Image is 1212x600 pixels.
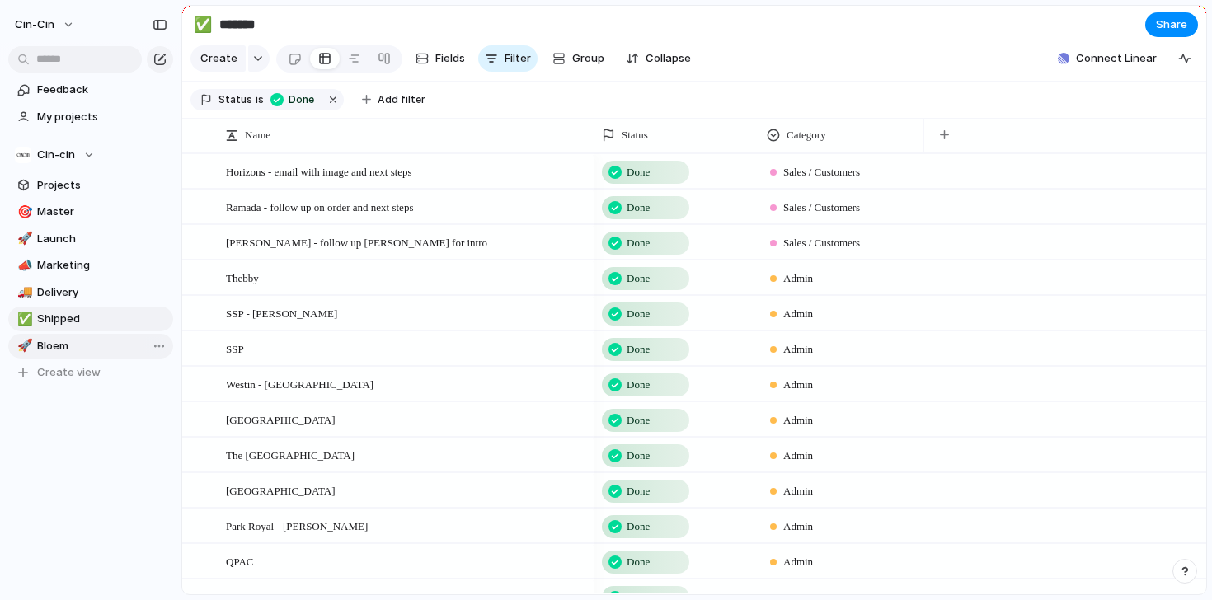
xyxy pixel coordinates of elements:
span: Create [200,50,237,67]
span: Done [627,270,650,287]
span: Admin [783,341,813,358]
span: Admin [783,377,813,393]
a: My projects [8,105,173,129]
span: SSP - [PERSON_NAME] [226,303,337,322]
button: is [252,91,267,109]
button: ✅ [190,12,216,38]
button: Create [190,45,246,72]
button: 🎯 [15,204,31,220]
span: Admin [783,483,813,499]
button: Cin-cin [8,143,173,167]
span: Admin [783,518,813,535]
span: Done [627,306,650,322]
span: Status [218,92,252,107]
span: Name [245,127,270,143]
span: Bloem [37,338,167,354]
button: Create view [8,360,173,385]
span: Sales / Customers [783,235,860,251]
span: Connect Linear [1076,50,1157,67]
button: Filter [478,45,538,72]
button: 📣 [15,257,31,274]
span: QPAC [226,551,253,570]
span: Ramada - follow up on order and next steps [226,197,413,216]
span: Shipped [37,311,167,327]
span: The [GEOGRAPHIC_DATA] [226,445,355,464]
span: Fields [435,50,465,67]
div: 🚀 [17,336,29,355]
a: 🚀Bloem [8,334,173,359]
span: Sales / Customers [783,164,860,180]
button: 🚚 [15,284,31,301]
span: Done [627,483,650,499]
a: 🚚Delivery [8,280,173,305]
span: Admin [783,306,813,322]
span: Done [627,412,650,429]
span: Done [627,199,650,216]
a: ✅Shipped [8,307,173,331]
span: Marketing [37,257,167,274]
div: ✅ [194,13,212,35]
span: Sales / Customers [783,199,860,216]
span: Cin-cin [37,147,75,163]
span: Add filter [378,92,425,107]
a: 📣Marketing [8,253,173,278]
span: Projects [37,177,167,194]
span: Admin [783,554,813,570]
button: Fields [409,45,472,72]
span: Thebby [226,268,259,287]
span: Collapse [646,50,691,67]
button: Connect Linear [1051,46,1163,71]
span: SSP [226,339,244,358]
span: Admin [783,270,813,287]
span: Westin - [GEOGRAPHIC_DATA] [226,374,373,393]
span: cin-cin [15,16,54,33]
span: Admin [783,448,813,464]
span: Delivery [37,284,167,301]
span: Done [627,448,650,464]
button: ✅ [15,311,31,327]
span: Master [37,204,167,220]
a: Feedback [8,77,173,102]
button: Add filter [352,88,435,111]
span: Done [289,92,317,107]
div: ✅ [17,310,29,329]
span: [GEOGRAPHIC_DATA] [226,480,336,499]
span: Filter [505,50,531,67]
div: 🚀 [17,229,29,248]
span: Done [627,341,650,358]
span: [GEOGRAPHIC_DATA] [226,410,336,429]
span: Done [627,164,650,180]
span: Launch [37,231,167,247]
button: 🚀 [15,231,31,247]
span: Park Royal - [PERSON_NAME] [226,516,368,535]
span: My projects [37,109,167,125]
span: Share [1156,16,1187,33]
span: Category [787,127,826,143]
button: Share [1145,12,1198,37]
span: is [256,92,264,107]
span: Done [627,235,650,251]
span: Group [572,50,604,67]
span: Horizons - email with image and next steps [226,162,412,180]
a: 🚀Launch [8,227,173,251]
span: Status [622,127,648,143]
button: 🚀 [15,338,31,354]
span: Done [627,377,650,393]
span: Done [627,554,650,570]
button: Group [544,45,613,72]
div: 🎯 [17,203,29,222]
button: cin-cin [7,12,83,38]
span: [PERSON_NAME] - follow up [PERSON_NAME] for intro [226,232,487,251]
div: 🚚 [17,283,29,302]
button: Collapse [619,45,698,72]
a: Projects [8,173,173,198]
div: 📣 [17,256,29,275]
a: 🎯Master [8,199,173,224]
span: Create view [37,364,101,381]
